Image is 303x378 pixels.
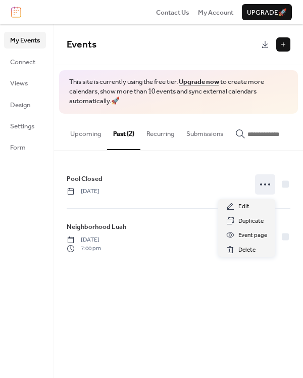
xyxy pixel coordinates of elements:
[198,8,233,18] span: My Account
[4,139,46,155] a: Form
[156,7,189,17] a: Contact Us
[156,8,189,18] span: Contact Us
[67,235,101,245] span: [DATE]
[67,187,99,196] span: [DATE]
[238,202,249,212] span: Edit
[10,143,26,153] span: Form
[4,97,46,113] a: Design
[4,54,46,70] a: Connect
[179,75,219,88] a: Upgrade now
[107,114,140,150] button: Past (2)
[67,35,96,54] span: Events
[67,244,101,253] span: 7:00 pm
[10,78,28,88] span: Views
[4,118,46,134] a: Settings
[10,35,40,45] span: My Events
[238,245,256,255] span: Delete
[10,100,30,110] span: Design
[67,174,103,184] span: Pool Closed
[4,32,46,48] a: My Events
[67,173,103,184] a: Pool Closed
[238,230,267,241] span: Event page
[247,8,287,18] span: Upgrade 🚀
[64,114,107,149] button: Upcoming
[11,7,21,18] img: logo
[67,222,126,232] span: Neighborhood Luah
[242,4,292,20] button: Upgrade🚀
[180,114,229,149] button: Submissions
[198,7,233,17] a: My Account
[67,221,126,232] a: Neighborhood Luah
[10,121,34,131] span: Settings
[238,216,264,226] span: Duplicate
[140,114,180,149] button: Recurring
[10,57,35,67] span: Connect
[4,75,46,91] a: Views
[69,77,288,106] span: This site is currently using the free tier. to create more calendars, show more than 10 events an...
